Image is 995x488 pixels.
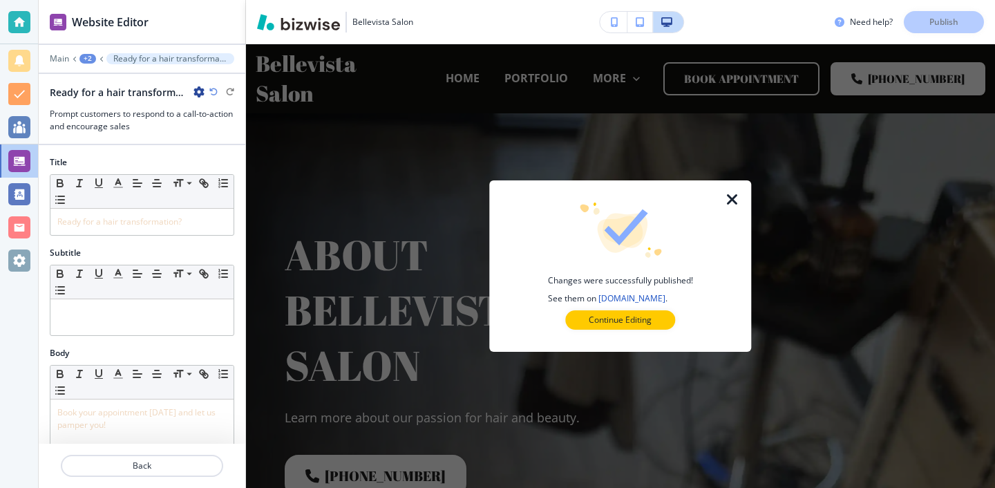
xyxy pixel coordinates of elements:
[850,16,893,28] h3: Need help?
[589,314,652,326] p: Continue Editing
[50,247,81,259] h2: Subtitle
[50,347,69,359] h2: Body
[62,460,222,472] p: Back
[57,406,218,431] span: Book your appointment [DATE] and let us pamper you!
[257,14,340,30] img: Bizwise Logo
[578,203,663,258] img: icon
[548,274,693,305] h4: Changes were successfully published! See them on .
[57,216,182,227] span: Ready for a hair transformation?
[50,14,66,30] img: editor icon
[61,455,223,477] button: Back
[257,12,413,32] button: Bellevista Salon
[565,310,675,330] button: Continue Editing
[50,54,69,64] button: Main
[352,16,413,28] h3: Bellevista Salon
[50,85,188,100] h2: Ready for a hair transformation?-1
[50,108,234,133] h3: Prompt customers to respond to a call-to-action and encourage sales
[598,292,665,304] a: [DOMAIN_NAME]
[72,14,149,30] h2: Website Editor
[79,54,96,64] button: +2
[50,156,67,169] h2: Title
[106,53,234,64] button: Ready for a hair transformation?-1
[113,54,227,64] p: Ready for a hair transformation?-1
